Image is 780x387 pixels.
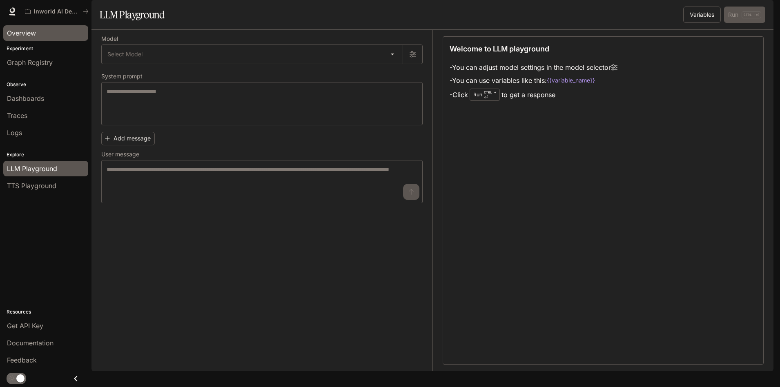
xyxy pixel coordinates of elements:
[450,74,617,87] li: - You can use variables like this:
[484,90,496,95] p: CTRL +
[102,45,403,64] div: Select Model
[484,90,496,100] p: ⏎
[107,50,143,58] span: Select Model
[683,7,721,23] button: Variables
[101,151,139,157] p: User message
[101,73,143,79] p: System prompt
[34,8,80,15] p: Inworld AI Demos
[450,87,617,102] li: - Click to get a response
[470,89,500,101] div: Run
[450,43,549,54] p: Welcome to LLM playground
[101,132,155,145] button: Add message
[21,3,92,20] button: All workspaces
[100,7,165,23] h1: LLM Playground
[547,76,595,85] code: {{variable_name}}
[450,61,617,74] li: - You can adjust model settings in the model selector
[101,36,118,42] p: Model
